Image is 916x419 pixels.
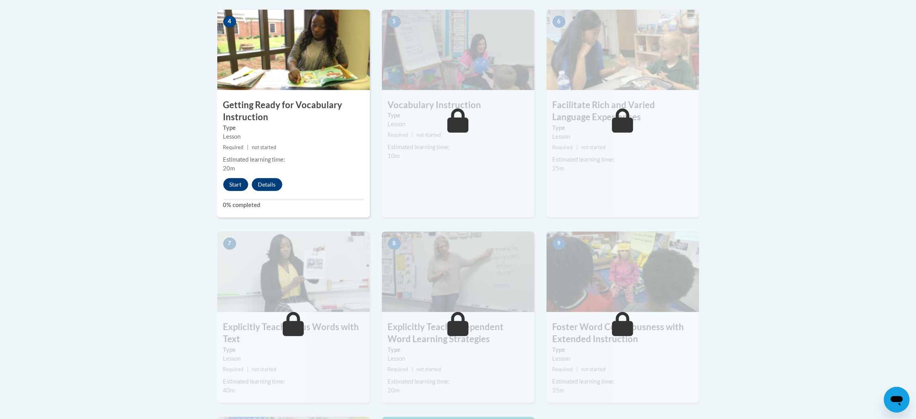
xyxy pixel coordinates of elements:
div: Lesson [223,354,364,363]
div: Estimated learning time: [553,155,693,164]
span: Required [223,144,244,150]
span: 20m [223,165,235,172]
span: Required [223,366,244,372]
span: Required [553,366,573,372]
span: Required [553,144,573,150]
div: Estimated learning time: [223,377,364,386]
span: 35m [553,387,565,394]
span: 7 [223,238,236,250]
label: Type [223,345,364,354]
h3: Explicitly Teach Focus Words with Text [217,321,370,346]
label: Type [553,123,693,132]
div: Lesson [553,354,693,363]
label: 0% completed [223,201,364,209]
button: Details [252,178,282,191]
span: 20m [388,387,400,394]
span: not started [416,132,441,138]
span: | [247,366,249,372]
label: Type [388,345,528,354]
img: Course Image [382,232,535,312]
img: Course Image [547,232,699,312]
div: Estimated learning time: [388,377,528,386]
div: Estimated learning time: [223,155,364,164]
img: Course Image [382,10,535,90]
span: not started [416,366,441,372]
span: not started [581,144,606,150]
span: | [412,132,413,138]
span: | [576,366,578,372]
h3: Foster Word Consciousness with Extended Instruction [547,321,699,346]
div: Estimated learning time: [388,143,528,152]
span: | [412,366,413,372]
span: not started [252,366,276,372]
label: Type [388,111,528,120]
span: 40m [223,387,235,394]
span: 10m [388,152,400,159]
h3: Getting Ready for Vocabulary Instruction [217,99,370,124]
iframe: Button to launch messaging window [884,387,910,413]
label: Type [223,123,364,132]
span: 6 [553,16,565,28]
img: Course Image [217,10,370,90]
span: 9 [553,238,565,250]
h3: Vocabulary Instruction [382,99,535,111]
button: Start [223,178,248,191]
span: not started [581,366,606,372]
h3: Facilitate Rich and Varied Language Experiences [547,99,699,124]
div: Lesson [223,132,364,141]
h3: Explicitly Teach Independent Word Learning Strategies [382,321,535,346]
span: not started [252,144,276,150]
span: | [576,144,578,150]
span: | [247,144,249,150]
span: 5 [388,16,401,28]
span: 8 [388,238,401,250]
img: Course Image [547,10,699,90]
div: Lesson [388,120,528,129]
span: 4 [223,16,236,28]
div: Estimated learning time: [553,377,693,386]
label: Type [553,345,693,354]
span: Required [388,132,408,138]
span: Required [388,366,408,372]
img: Course Image [217,232,370,312]
div: Lesson [553,132,693,141]
div: Lesson [388,354,528,363]
span: 25m [553,165,565,172]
